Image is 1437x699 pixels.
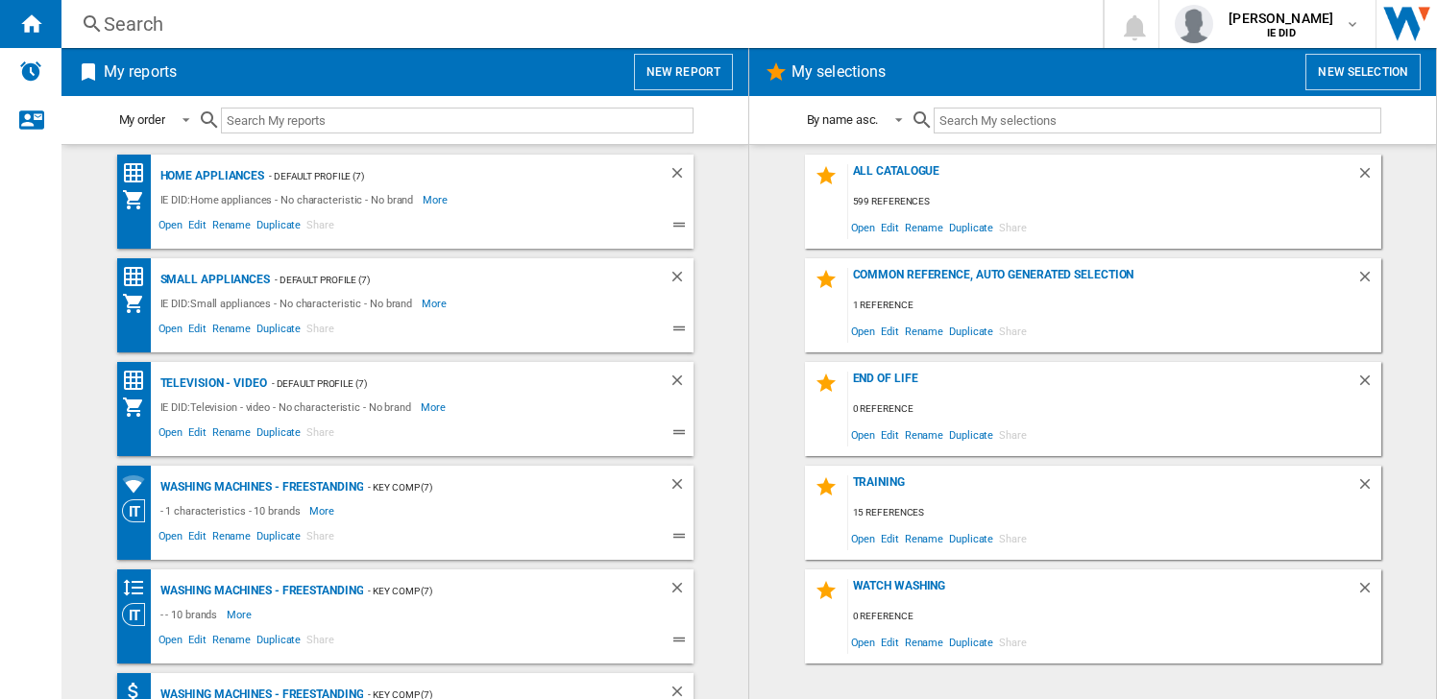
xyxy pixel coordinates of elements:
span: More [422,292,450,315]
span: Edit [878,629,902,655]
div: - 1 characteristics - 10 brands [156,499,310,522]
span: Duplicate [254,320,304,343]
div: 0 reference [848,398,1381,422]
span: Rename [902,422,946,447]
div: Price Matrix [122,265,156,289]
div: Search [104,11,1053,37]
b: IE DID [1267,27,1296,39]
span: Edit [185,423,209,446]
span: Open [156,423,186,446]
div: Common reference, auto generated selection [848,268,1356,294]
span: Duplicate [254,423,304,446]
button: New selection [1305,54,1421,90]
div: Price Matrix [122,369,156,393]
span: Edit [185,631,209,654]
div: My Assortment [122,396,156,419]
div: - Default profile (7) [270,268,630,292]
span: Duplicate [946,629,996,655]
span: Share [996,525,1030,551]
span: Rename [209,216,254,239]
span: Open [156,527,186,550]
span: Duplicate [254,527,304,550]
div: Washing machines - Freestanding [156,579,364,603]
div: My Assortment [122,188,156,211]
div: Price Matrix [122,161,156,185]
span: Edit [878,422,902,447]
span: More [309,499,337,522]
div: Delete [669,164,694,188]
div: 1 reference [848,294,1381,318]
h2: My selections [788,54,889,90]
span: [PERSON_NAME] [1229,9,1333,28]
div: By name asc. [807,112,879,127]
div: 599 references [848,190,1381,214]
span: Share [304,216,337,239]
span: Share [304,631,337,654]
span: Share [304,423,337,446]
span: Duplicate [946,214,996,240]
span: Rename [209,423,254,446]
span: Open [848,525,879,551]
div: Television - video [156,372,267,396]
div: end of life [848,372,1356,398]
span: Open [156,320,186,343]
div: - - 10 brands [156,603,228,626]
span: Rename [902,318,946,344]
span: Rename [902,629,946,655]
div: Delete [669,372,694,396]
span: Edit [185,320,209,343]
input: Search My selections [934,108,1380,133]
span: Duplicate [946,422,996,447]
div: - Default profile (7) [267,372,630,396]
div: Home appliances [156,164,265,188]
div: watch washing [848,579,1356,605]
div: Delete [669,475,694,499]
span: Share [304,527,337,550]
span: Duplicate [254,631,304,654]
div: Delete [669,579,694,603]
button: New report [634,54,733,90]
img: profile.jpg [1175,5,1213,43]
div: IE DID:Television - video - No characteristic - No brand [156,396,421,419]
div: Small appliances [156,268,270,292]
div: 0 reference [848,605,1381,629]
span: More [423,188,451,211]
span: Open [848,214,879,240]
div: Category View [122,603,156,626]
span: Rename [902,525,946,551]
div: Retailers banding [122,576,156,600]
span: Open [848,318,879,344]
div: My order [119,112,165,127]
img: alerts-logo.svg [19,60,42,83]
div: 15 references [848,501,1381,525]
span: Rename [209,320,254,343]
div: Retailers coverage [122,472,156,496]
div: IE DID:Small appliances - No characteristic - No brand [156,292,423,315]
div: Delete [1356,475,1381,501]
span: Edit [878,318,902,344]
div: Delete [1356,268,1381,294]
span: Share [996,422,1030,447]
div: Training [848,475,1356,501]
div: - Default profile (7) [264,164,629,188]
span: Edit [878,214,902,240]
div: Category View [122,499,156,522]
div: - Key Comp (7) [363,579,629,603]
span: Open [848,422,879,447]
span: Open [848,629,879,655]
span: Rename [902,214,946,240]
span: Edit [878,525,902,551]
span: Rename [209,527,254,550]
span: Open [156,216,186,239]
h2: My reports [100,54,181,90]
span: Share [304,320,337,343]
span: Duplicate [946,318,996,344]
span: Duplicate [254,216,304,239]
div: Washing machines - Freestanding [156,475,364,499]
div: IE DID:Home appliances - No characteristic - No brand [156,188,424,211]
span: Duplicate [946,525,996,551]
div: Delete [1356,579,1381,605]
div: Delete [669,268,694,292]
div: My Assortment [122,292,156,315]
span: Share [996,318,1030,344]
